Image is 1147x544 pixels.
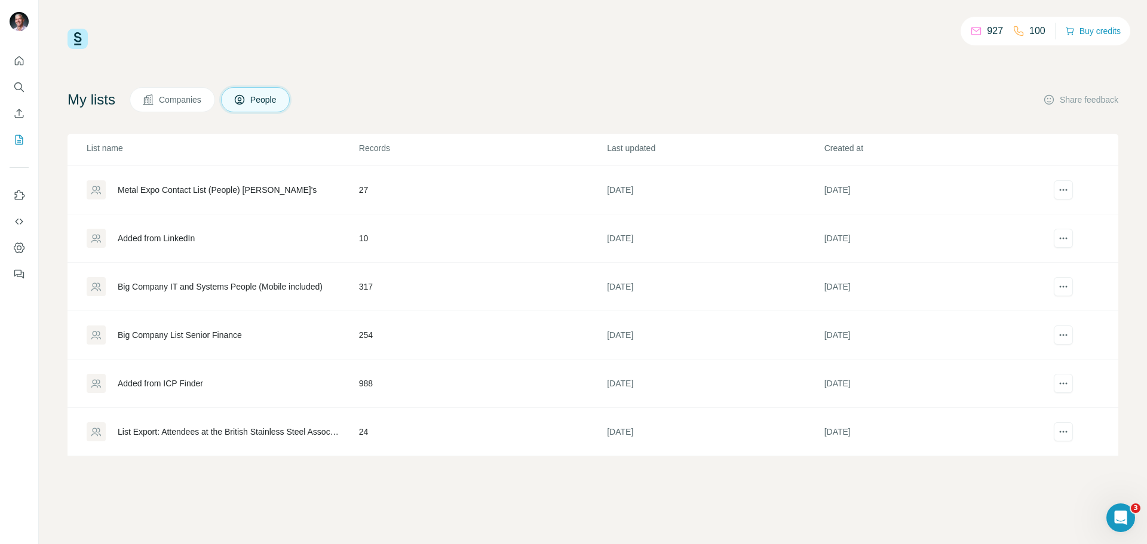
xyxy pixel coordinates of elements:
button: actions [1054,277,1073,296]
td: 10 [358,214,606,263]
td: 27 [358,166,606,214]
td: [DATE] [606,263,823,311]
p: Last updated [607,142,823,154]
div: Big Company IT and Systems People (Mobile included) [118,281,323,293]
button: actions [1054,180,1073,199]
button: Dashboard [10,237,29,259]
td: [DATE] [824,408,1041,456]
div: List Export: Attendees at the British Stainless Steel Association Event (BSSA) - [DATE] 08:03 [118,426,339,438]
td: 254 [358,311,606,359]
td: [DATE] [824,311,1041,359]
iframe: Intercom live chat [1106,503,1135,532]
p: Records [359,142,606,154]
button: Feedback [10,263,29,285]
div: Big Company List Senior Finance [118,329,242,341]
h4: My lists [68,90,115,109]
p: 100 [1029,24,1045,38]
button: Use Surfe on LinkedIn [10,185,29,206]
span: Companies [159,94,203,106]
button: Share feedback [1043,94,1118,106]
td: [DATE] [824,263,1041,311]
p: Created at [824,142,1040,154]
div: Added from LinkedIn [118,232,195,244]
td: [DATE] [606,359,823,408]
button: actions [1054,374,1073,393]
img: Surfe Logo [68,29,88,49]
p: List name [87,142,358,154]
td: 24 [358,408,606,456]
span: People [250,94,278,106]
button: Enrich CSV [10,103,29,124]
td: [DATE] [606,214,823,263]
button: Search [10,76,29,98]
button: actions [1054,422,1073,441]
td: 317 [358,263,606,311]
div: Metal Expo Contact List (People) [PERSON_NAME]'s [118,184,317,196]
button: actions [1054,325,1073,345]
td: [DATE] [606,408,823,456]
td: 988 [358,359,606,408]
td: [DATE] [824,214,1041,263]
img: Avatar [10,12,29,31]
button: Use Surfe API [10,211,29,232]
td: [DATE] [606,166,823,214]
button: Buy credits [1065,23,1121,39]
td: [DATE] [824,166,1041,214]
td: [DATE] [824,359,1041,408]
button: actions [1054,229,1073,248]
p: 927 [987,24,1003,38]
div: Added from ICP Finder [118,377,203,389]
button: My lists [10,129,29,150]
span: 3 [1131,503,1140,513]
button: Quick start [10,50,29,72]
td: [DATE] [606,311,823,359]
